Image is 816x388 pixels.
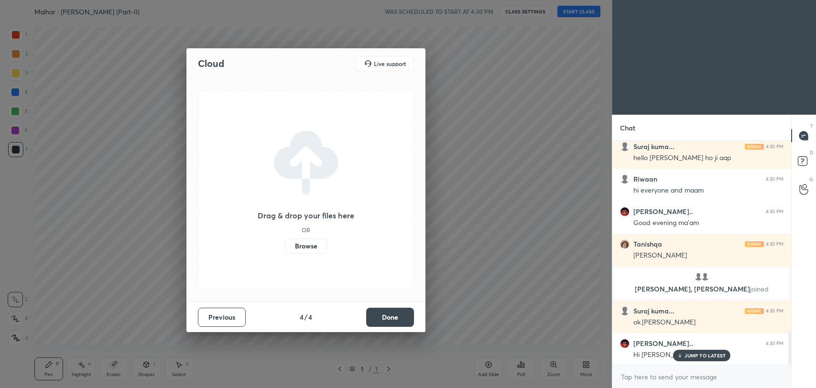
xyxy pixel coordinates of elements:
h6: [PERSON_NAME].. [633,207,693,216]
img: default.png [620,306,630,316]
div: hello [PERSON_NAME] ho ji aap [633,153,783,163]
div: Hi [PERSON_NAME] [633,350,783,360]
button: Previous [198,308,246,327]
h4: 4 [300,312,304,322]
h6: Suraj kuma... [633,307,675,315]
div: [PERSON_NAME] [633,251,783,260]
p: D [810,149,813,156]
button: Done [366,308,414,327]
h4: 4 [308,312,312,322]
div: 4:30 PM [766,144,783,150]
img: 6a76b5cdb4df495fbbf4bd00d7ec577c.jpg [620,339,630,348]
img: default.png [620,174,630,184]
h6: Suraj kuma... [633,142,675,151]
span: joined [750,284,769,293]
p: G [809,176,813,183]
h6: Riwaan [633,175,657,183]
div: hi everyone and maam [633,186,783,195]
h3: Drag & drop your files here [258,212,354,219]
h2: Cloud [198,57,224,70]
div: 4:30 PM [766,209,783,215]
h4: / [305,312,307,322]
div: grid [612,141,791,365]
p: Chat [612,115,643,140]
img: 6a76b5cdb4df495fbbf4bd00d7ec577c.jpg [620,207,630,216]
p: T [810,122,813,129]
div: Good evening ma'am [633,218,783,228]
p: JUMP TO LATEST [685,353,726,358]
img: default.png [700,272,710,281]
img: iconic-light.a09c19a4.png [745,308,764,314]
p: [PERSON_NAME], [PERSON_NAME] [620,285,783,293]
div: 4:30 PM [766,341,783,346]
img: default.png [620,142,630,151]
h6: Tanishqa [633,240,662,248]
div: 4:30 PM [766,176,783,182]
h6: [PERSON_NAME].. [633,339,693,348]
div: 4:30 PM [766,308,783,314]
div: 4:30 PM [766,241,783,247]
img: 066de5945e91498480eef1dcba981d46.jpg [620,239,630,249]
div: ok.[PERSON_NAME] [633,318,783,327]
img: default.png [694,272,703,281]
h5: Live support [374,61,406,66]
h5: OR [302,227,310,233]
img: iconic-light.a09c19a4.png [745,144,764,150]
img: iconic-light.a09c19a4.png [745,241,764,247]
